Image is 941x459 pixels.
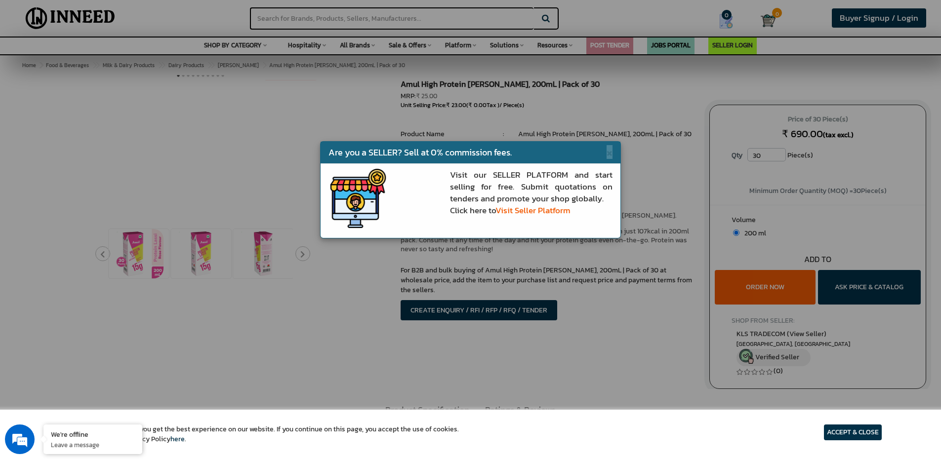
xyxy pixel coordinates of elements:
article: ACCEPT & CLOSE [824,424,882,440]
div: We're offline [51,429,135,439]
p: Leave a message [51,440,135,449]
p: Visit our SELLER PLATFORM and start selling for free. Submit quotations on tenders and promote yo... [450,169,613,217]
img: inneed-seller-icon.png [328,169,388,228]
a: here [170,434,185,444]
span: × [607,145,613,159]
article: We use cookies to ensure you get the best experience on our website. If you continue on this page... [59,424,459,444]
h4: Are you a SELLER? Sell at 0% commission fees. [328,148,613,157]
a: Visit Seller Platform [495,204,571,217]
